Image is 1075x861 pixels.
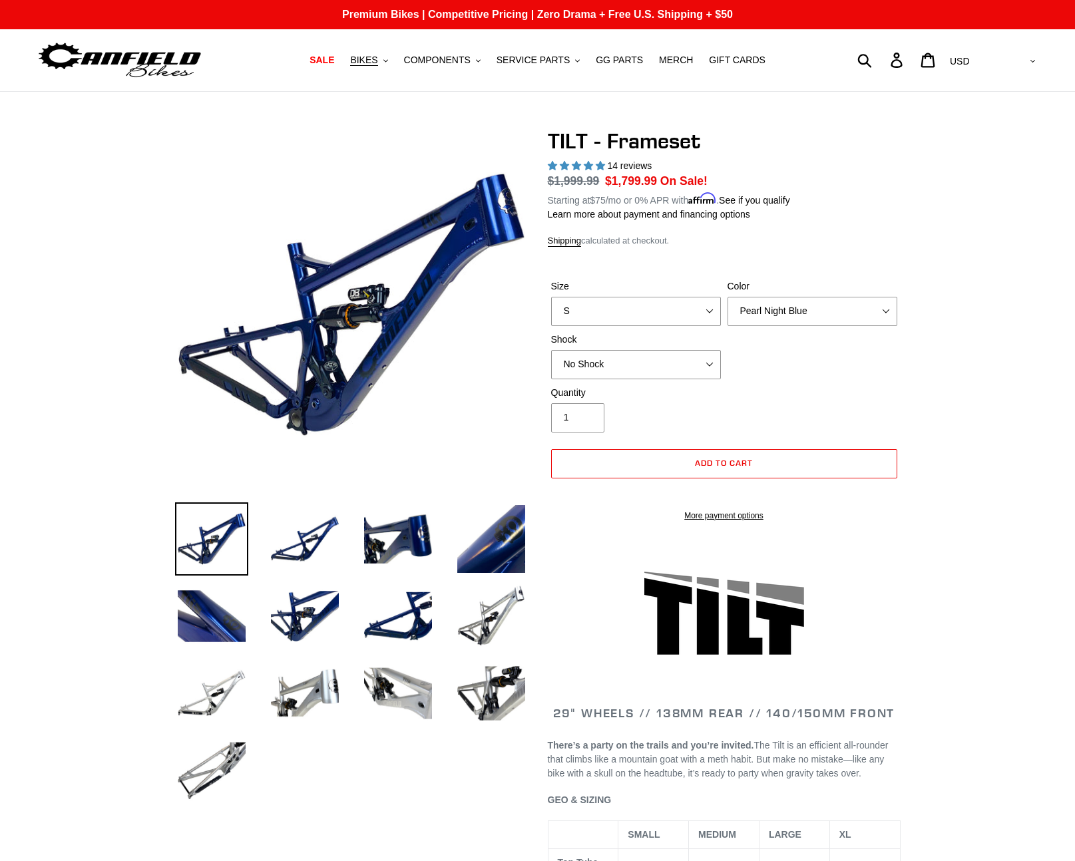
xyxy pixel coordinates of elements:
[702,51,772,69] a: GIFT CARDS
[548,190,790,208] p: Starting at /mo or 0% APR with .
[553,705,895,721] span: 29" WHEELS // 138mm REAR // 140/150mm FRONT
[361,502,435,576] img: Load image into Gallery viewer, TILT - Frameset
[175,734,248,807] img: Load image into Gallery viewer, TILT - Frameset
[719,195,790,206] a: See if you qualify - Learn more about Affirm Financing (opens in modal)
[455,657,528,730] img: Load image into Gallery viewer, TILT - Frameset
[548,740,754,751] b: There’s a party on the trails and you’re invited.
[548,794,612,805] span: GEO & SIZING
[607,160,652,171] span: 14 reviews
[404,55,471,66] span: COMPONENTS
[728,279,897,293] label: Color
[397,51,487,69] button: COMPONENTS
[709,55,765,66] span: GIFT CARDS
[548,740,889,778] span: The Tilt is an efficient all-rounder that climbs like a mountain goat with a meth habit. But make...
[37,39,203,81] img: Canfield Bikes
[548,174,600,188] s: $1,999.99
[343,51,394,69] button: BIKES
[548,236,582,247] a: Shipping
[659,55,693,66] span: MERCH
[769,829,801,840] span: LARGE
[268,502,341,576] img: Load image into Gallery viewer, TILT - Frameset
[695,458,753,468] span: Add to cart
[548,160,608,171] span: 5.00 stars
[455,580,528,653] img: Load image into Gallery viewer, TILT - Frameset
[268,657,341,730] img: Load image into Gallery viewer, TILT - Frameset
[175,580,248,653] img: Load image into Gallery viewer, TILT - Frameset
[361,580,435,653] img: Load image into Gallery viewer, TILT - Frameset
[548,209,750,220] a: Learn more about payment and financing options
[551,449,897,478] button: Add to cart
[688,193,716,204] span: Affirm
[551,386,721,400] label: Quantity
[361,657,435,730] img: Load image into Gallery viewer, TILT - Frameset
[839,829,851,840] span: XL
[551,279,721,293] label: Size
[548,234,901,248] div: calculated at checkout.
[652,51,700,69] a: MERCH
[268,580,341,653] img: Load image into Gallery viewer, TILT - Frameset
[865,45,899,75] input: Search
[660,172,708,190] span: On Sale!
[589,51,650,69] a: GG PARTS
[698,829,736,840] span: MEDIUM
[548,128,901,154] h1: TILT - Frameset
[551,333,721,347] label: Shock
[350,55,377,66] span: BIKES
[175,502,248,576] img: Load image into Gallery viewer, TILT - Frameset
[590,195,605,206] span: $75
[310,55,334,66] span: SALE
[175,657,248,730] img: Load image into Gallery viewer, TILT - Frameset
[628,829,660,840] span: SMALL
[490,51,586,69] button: SERVICE PARTS
[303,51,341,69] a: SALE
[596,55,643,66] span: GG PARTS
[551,510,897,522] a: More payment options
[497,55,570,66] span: SERVICE PARTS
[605,174,657,188] span: $1,799.99
[455,502,528,576] img: Load image into Gallery viewer, TILT - Frameset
